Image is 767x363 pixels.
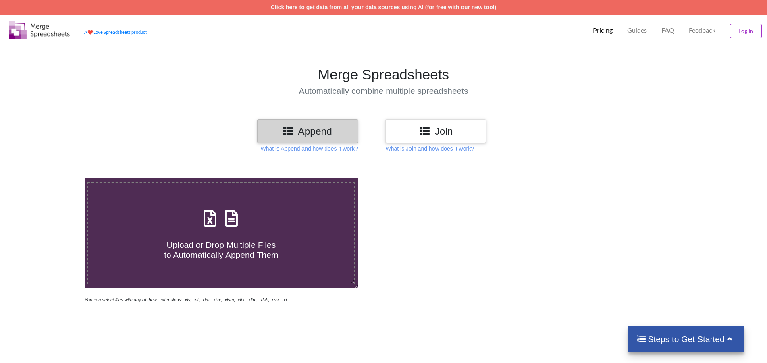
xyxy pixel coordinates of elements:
h4: Steps to Get Started [636,334,736,344]
span: Feedback [689,27,715,33]
i: You can select files with any of these extensions: .xls, .xlt, .xlm, .xlsx, .xlsm, .xltx, .xltm, ... [85,297,287,302]
h3: Append [263,125,352,137]
a: Click here to get data from all your data sources using AI (for free with our new tool) [271,4,497,10]
button: Log In [730,24,762,38]
p: Guides [627,26,647,35]
h3: Join [391,125,480,137]
a: AheartLove Spreadsheets product [84,29,147,35]
span: Upload or Drop Multiple Files to Automatically Append Them [164,240,278,259]
p: Pricing [593,26,613,35]
span: heart [87,29,93,35]
img: Logo.png [9,21,70,39]
p: What is Join and how does it work? [385,145,474,153]
p: FAQ [661,26,674,35]
p: What is Append and how does it work? [260,145,358,153]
